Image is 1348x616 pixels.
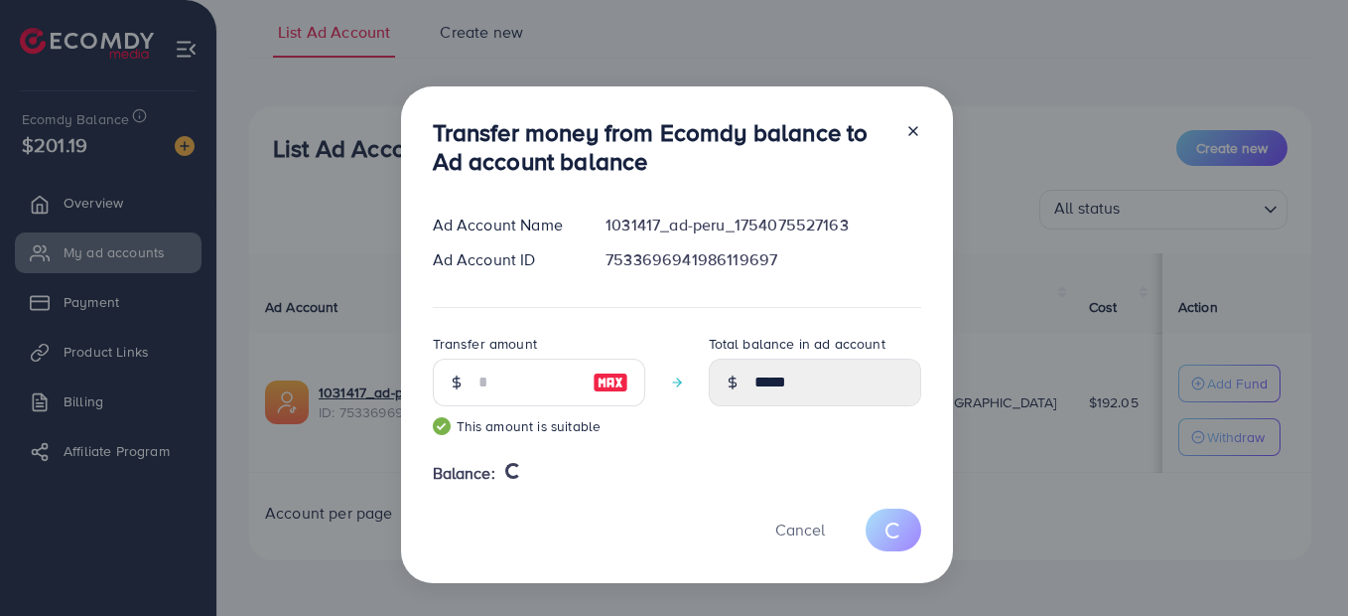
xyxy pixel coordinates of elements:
[590,248,936,271] div: 7533696941986119697
[417,214,591,236] div: Ad Account Name
[433,118,889,176] h3: Transfer money from Ecomdy balance to Ad account balance
[775,519,825,540] span: Cancel
[750,509,850,551] button: Cancel
[433,416,645,436] small: This amount is suitable
[417,248,591,271] div: Ad Account ID
[433,462,495,485] span: Balance:
[590,214,936,236] div: 1031417_ad-peru_1754075527163
[709,334,885,354] label: Total balance in ad account
[1264,527,1333,601] iframe: Chat
[433,417,451,435] img: guide
[433,334,537,354] label: Transfer amount
[593,371,628,394] img: image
